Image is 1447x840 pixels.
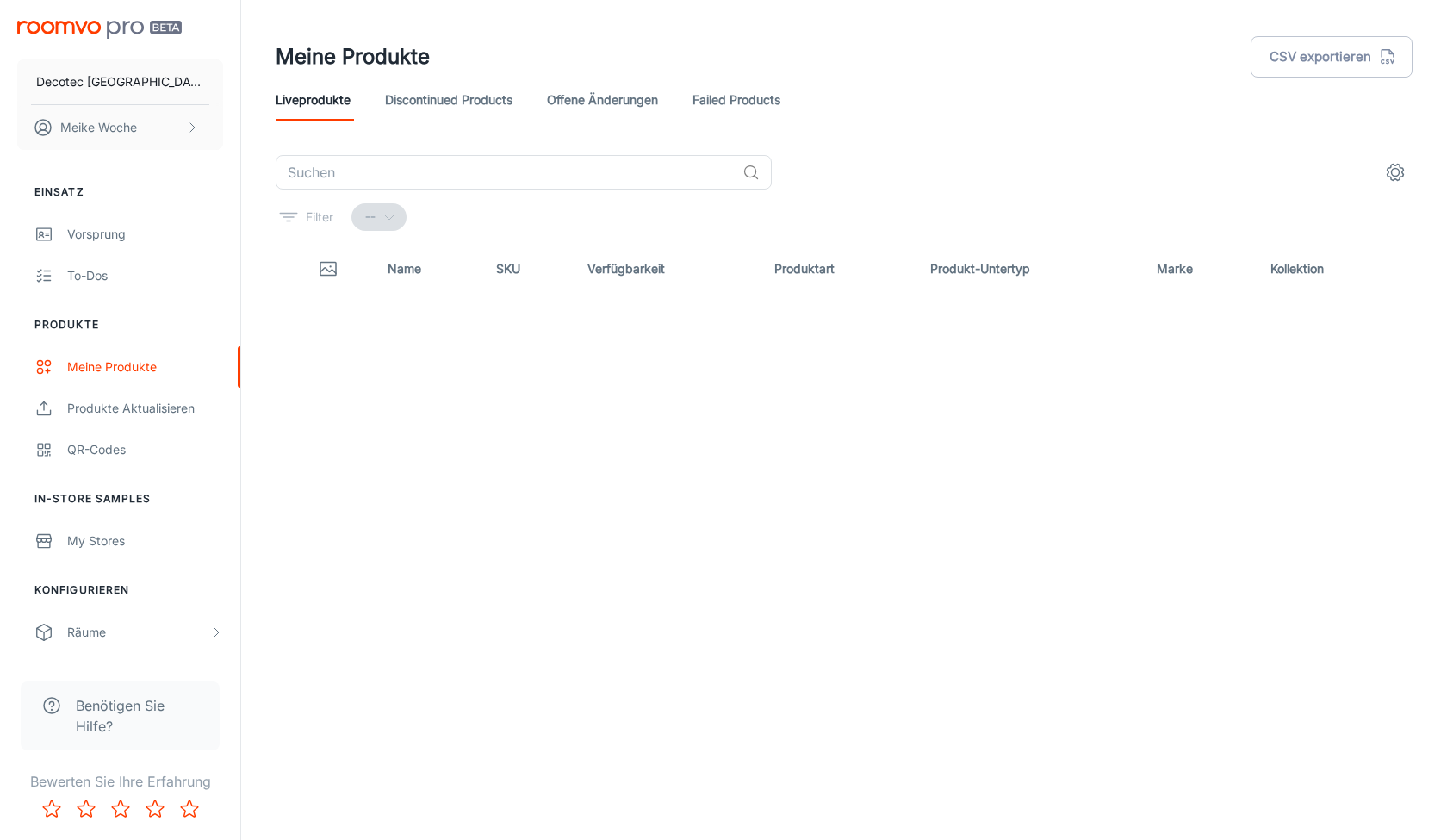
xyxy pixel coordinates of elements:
[60,118,137,137] p: Meike Woche
[276,41,430,72] h1: Meine Produkte
[1257,245,1413,293] th: Kollektion
[916,245,1143,293] th: Produkt-Untertyp
[103,792,138,826] button: Rate 3 star
[1143,245,1256,293] th: Marke
[17,59,223,104] button: Decotec [GEOGRAPHIC_DATA]
[17,105,223,150] button: Meike Woche
[276,155,736,190] input: Suchen
[67,225,223,244] div: Vorsprung
[76,695,199,737] span: Benötigen Sie Hilfe?
[692,79,780,121] a: Failed Products
[547,79,658,121] a: offene Änderungen
[385,79,512,121] a: Discontinued Products
[14,771,227,792] p: Bewerten Sie Ihre Erfahrung
[67,266,223,285] div: To-dos
[1251,36,1413,78] button: CSV exportieren
[34,792,69,826] button: Rate 1 star
[69,792,103,826] button: Rate 2 star
[67,440,223,459] div: QR-Codes
[138,792,172,826] button: Rate 4 star
[374,245,482,293] th: Name
[67,623,209,642] div: Räume
[482,245,574,293] th: SKU
[318,258,338,279] svg: Thumbnail
[574,245,761,293] th: Verfügbarkeit
[1378,155,1413,190] button: settings
[172,792,207,826] button: Rate 5 star
[36,72,204,91] p: Decotec [GEOGRAPHIC_DATA]
[17,21,182,39] img: Roomvo PRO Beta
[761,245,916,293] th: Produktart
[67,399,223,418] div: Produkte aktualisieren
[67,358,223,376] div: Meine Produkte
[276,79,351,121] a: Liveprodukte
[67,532,223,551] div: My Stores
